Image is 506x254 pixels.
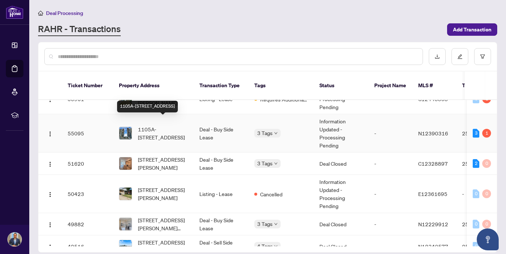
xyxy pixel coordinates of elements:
div: 1 [482,129,491,138]
button: Open asap [477,228,499,250]
td: - [368,213,412,235]
span: N12229912 [418,221,448,227]
th: Transaction Type [194,72,248,100]
span: 1105A-[STREET_ADDRESS] [138,125,188,141]
span: filter [480,54,485,59]
button: Logo [44,218,56,230]
span: Add Transaction [453,24,491,35]
th: Tags [248,72,314,100]
span: [STREET_ADDRESS][PERSON_NAME][PERSON_NAME] [138,216,188,232]
td: 49882 [62,213,113,235]
span: download [435,54,440,59]
div: 0 [473,220,479,228]
td: - [368,153,412,175]
th: Status [314,72,368,100]
img: thumbnail-img [119,127,132,139]
img: Logo [47,244,53,250]
th: Property Address [113,72,194,100]
button: download [429,48,446,65]
div: 0 [482,220,491,228]
button: Logo [44,188,56,200]
button: Logo [44,158,56,169]
span: Cancelled [260,190,282,198]
img: Logo [47,192,53,197]
td: Deal - Buy Side Lease [194,114,248,153]
div: 3 [473,129,479,138]
div: 0 [473,242,479,251]
th: MLS # [412,72,456,100]
td: Information Updated - Processing Pending [314,114,368,153]
div: 0 [473,189,479,198]
span: down [274,222,278,226]
img: Logo [47,131,53,137]
div: 0 [482,189,491,198]
span: E12361695 [418,190,447,197]
td: - [368,114,412,153]
td: Listing - Lease [194,175,248,213]
td: Deal Closed [314,153,368,175]
img: logo [6,5,23,19]
td: 50423 [62,175,113,213]
th: Project Name [368,72,412,100]
button: Logo [44,127,56,139]
span: [STREET_ADDRESS][PERSON_NAME] [138,186,188,202]
img: Profile Icon [8,232,22,246]
td: Information Updated - Processing Pending [314,175,368,213]
span: edit [457,54,462,59]
img: Logo [47,161,53,167]
span: down [274,162,278,165]
span: N12390316 [418,130,448,136]
span: [STREET_ADDRESS][PERSON_NAME] [138,155,188,172]
span: 3 Tags [257,220,273,228]
span: 3 Tags [257,159,273,168]
span: N12340577 [418,243,448,250]
span: Deal Processing [46,10,83,16]
div: 0 [482,159,491,168]
span: home [38,11,43,16]
img: thumbnail-img [119,157,132,170]
img: thumbnail-img [119,218,132,230]
img: Logo [47,97,53,103]
span: 3 Tags [257,129,273,137]
td: - [368,175,412,213]
th: Ticket Number [62,72,113,100]
a: RAHR - Transactions [38,23,121,36]
button: filter [474,48,491,65]
td: Deal Closed [314,213,368,235]
button: Add Transaction [447,23,497,36]
button: edit [451,48,468,65]
img: thumbnail-img [119,188,132,200]
span: down [274,245,278,248]
img: Logo [47,222,53,228]
span: C12328897 [418,160,448,167]
span: 4 Tags [257,242,273,250]
td: 55095 [62,114,113,153]
button: Logo [44,240,56,252]
div: 2 [473,159,479,168]
span: down [274,131,278,135]
td: Deal - Buy Side Lease [194,213,248,235]
img: thumbnail-img [119,240,132,253]
div: 1105A-[STREET_ADDRESS] [117,101,178,112]
td: 51620 [62,153,113,175]
td: Deal - Buy Side Lease [194,153,248,175]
